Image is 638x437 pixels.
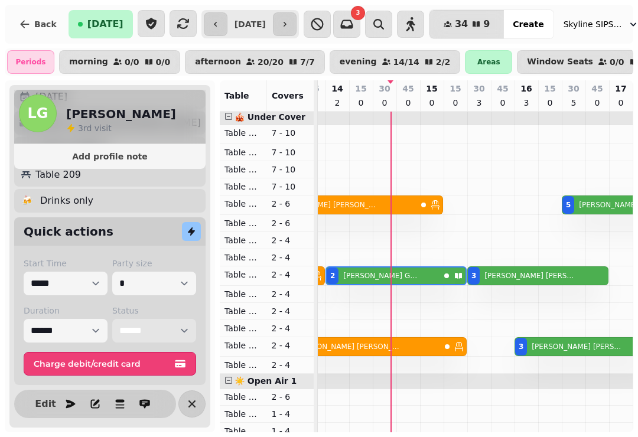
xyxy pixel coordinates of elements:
[330,50,461,74] button: evening14/142/2
[272,234,310,246] p: 2 - 4
[380,97,389,109] p: 0
[272,391,310,403] p: 2 - 6
[19,149,201,164] button: Add profile note
[330,271,335,281] div: 2
[224,408,262,420] p: Table 302
[402,83,414,94] p: 45
[272,217,310,229] p: 2 - 6
[272,269,310,281] p: 2 - 4
[532,342,623,351] p: [PERSON_NAME] [PERSON_NAME]
[272,288,310,300] p: 2 - 4
[258,58,284,66] p: 20 / 20
[272,305,310,317] p: 2 - 4
[522,97,531,109] p: 3
[569,97,578,109] p: 5
[610,58,624,66] p: 0 / 0
[333,97,342,109] p: 2
[224,252,262,263] p: Table 208
[591,83,603,94] p: 45
[436,58,451,66] p: 2 / 2
[272,359,310,371] p: 2 - 4
[615,83,626,94] p: 17
[527,57,593,67] p: Window Seats
[498,97,507,109] p: 0
[235,112,305,122] span: 🎪 Under Cover
[195,57,241,67] p: afternoon
[224,217,262,229] p: Table 206
[224,391,262,403] p: Table 301
[519,342,523,351] div: 3
[272,252,310,263] p: 2 - 4
[7,50,54,74] div: Periods
[78,123,83,133] span: 3
[497,83,508,94] p: 45
[224,146,262,158] p: Table 202
[393,58,419,66] p: 14 / 14
[272,181,310,193] p: 7 - 10
[340,57,377,67] p: evening
[272,164,310,175] p: 7 - 10
[185,50,325,74] button: afternoon20/207/7
[34,392,57,416] button: Edit
[429,10,504,38] button: 349
[426,83,437,94] p: 15
[35,168,81,182] p: Table 209
[272,408,310,420] p: 1 - 4
[224,164,262,175] p: Table 203
[24,352,196,376] button: Charge debit/credit card
[224,91,249,100] span: Table
[28,106,48,120] span: LG
[355,83,366,94] p: 15
[272,322,310,334] p: 2 - 4
[224,340,262,351] p: Table 213
[356,10,360,16] span: 3
[224,425,262,437] p: Table 303
[69,10,133,38] button: [DATE]
[125,58,139,66] p: 0 / 0
[224,322,262,334] p: Table 212
[564,18,623,30] span: Skyline SIPS SJQ
[474,97,484,109] p: 3
[40,194,93,208] p: Drinks only
[450,83,461,94] p: 15
[224,359,262,371] p: Table 214
[272,91,304,100] span: Covers
[24,223,113,240] h2: Quick actions
[66,106,176,122] h2: [PERSON_NAME]
[112,305,196,317] label: Status
[544,83,555,94] p: 15
[224,198,262,210] p: Table 205
[473,83,484,94] p: 30
[272,340,310,351] p: 2 - 4
[78,122,112,134] p: visit
[295,342,403,351] p: [PERSON_NAME] [PERSON_NAME]
[343,271,418,281] p: [PERSON_NAME] Grant
[34,20,57,28] span: Back
[568,83,579,94] p: 30
[484,271,575,281] p: [PERSON_NAME] [PERSON_NAME]
[224,305,262,317] p: Table 211
[272,146,310,158] p: 7 - 10
[272,198,310,210] p: 2 - 6
[503,10,553,38] button: Create
[616,97,626,109] p: 0
[465,50,512,74] div: Areas
[483,19,490,29] span: 9
[379,83,390,94] p: 30
[9,10,66,38] button: Back
[59,50,180,74] button: morning0/00/0
[28,152,191,161] span: Add profile note
[593,97,602,109] p: 0
[224,127,262,139] p: Table 201
[87,19,123,29] span: [DATE]
[156,58,171,66] p: 0 / 0
[455,19,468,29] span: 34
[235,376,297,386] span: ☀️ Open Air 1
[331,83,343,94] p: 14
[272,425,310,437] p: 1 - 4
[545,97,555,109] p: 0
[24,305,108,317] label: Duration
[451,97,460,109] p: 0
[21,194,33,208] p: 🍻
[224,181,262,193] p: Table 204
